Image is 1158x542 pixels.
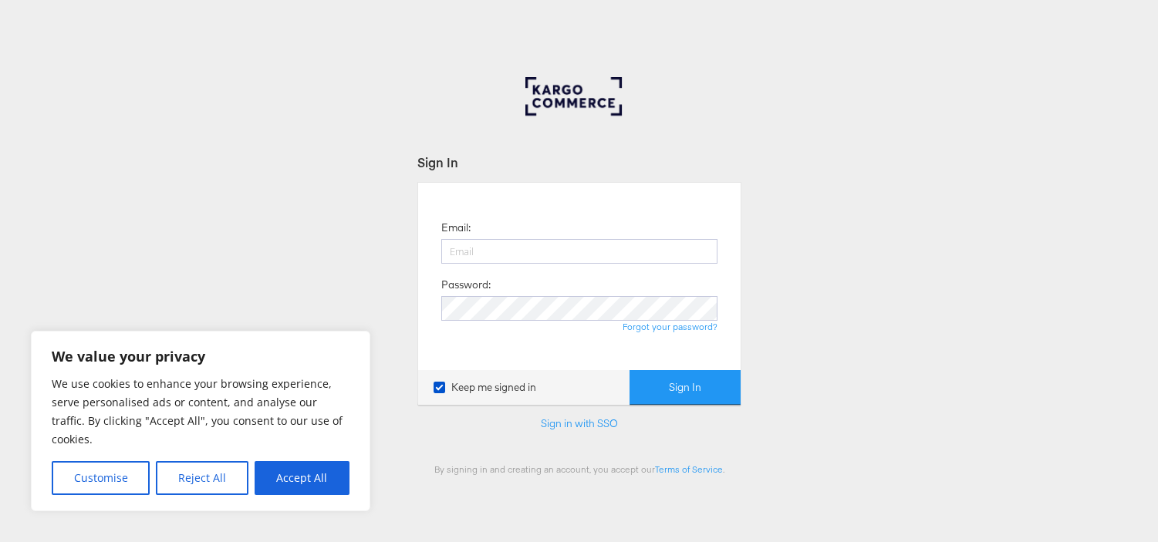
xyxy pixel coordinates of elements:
p: We value your privacy [52,347,349,365]
div: Sign In [417,153,741,171]
p: We use cookies to enhance your browsing experience, serve personalised ads or content, and analys... [52,375,349,449]
label: Password: [441,278,491,292]
a: Forgot your password? [623,321,717,332]
label: Email: [441,221,471,235]
input: Email [441,239,717,264]
label: Keep me signed in [434,380,536,395]
a: Terms of Service [655,463,723,475]
button: Customise [52,461,150,495]
div: By signing in and creating an account, you accept our . [417,463,741,475]
div: We value your privacy [31,331,370,511]
a: Sign in with SSO [541,416,618,430]
button: Reject All [156,461,248,495]
button: Sign In [630,370,741,405]
button: Accept All [255,461,349,495]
